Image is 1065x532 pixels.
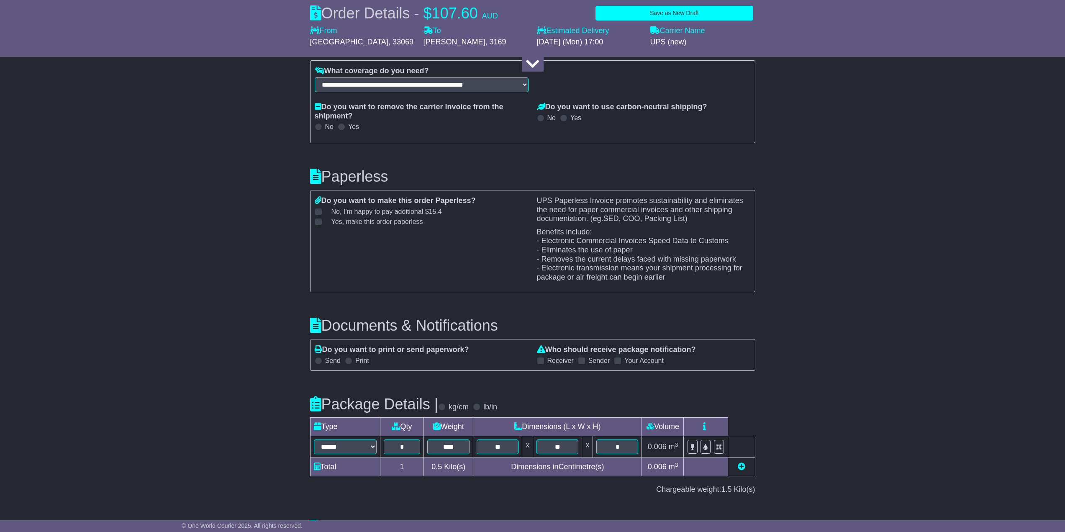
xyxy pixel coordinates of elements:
[315,196,476,206] label: Do you want to make this order Paperless?
[431,463,442,471] span: 0.5
[380,418,424,436] td: Qty
[424,418,473,436] td: Weight
[449,403,469,412] label: kg/cm
[315,103,529,121] label: Do you want to remove the carrier Invoice from the shipment?
[537,38,642,47] div: [DATE] (Mon) 17:00
[675,442,678,448] sup: 3
[473,418,642,436] td: Dimensions (L x W x H)
[331,208,442,215] span: No
[310,418,380,436] td: Type
[547,114,556,122] label: No
[650,38,755,47] div: UPS (new)
[669,442,678,451] span: m
[432,5,478,22] span: 107.60
[473,458,642,476] td: Dimensions in Centimetre(s)
[348,123,359,131] label: Yes
[721,485,731,493] span: 1.5
[325,357,341,365] label: Send
[315,67,429,76] label: What coverage do you need?
[738,463,745,471] a: Add new item
[537,196,751,224] p: UPS Paperless Invoice promotes sustainability and eliminates the need for paper commercial invoic...
[310,485,755,494] div: Chargeable weight: Kilo(s)
[669,463,678,471] span: m
[423,5,432,22] span: $
[648,463,667,471] span: 0.006
[675,462,678,468] sup: 3
[423,38,485,46] span: [PERSON_NAME]
[624,357,664,365] label: Your Account
[582,436,593,458] td: x
[547,357,574,365] label: Receiver
[642,418,684,436] td: Volume
[570,114,581,122] label: Yes
[537,345,696,355] label: Who should receive package notification?
[483,403,497,412] label: lb/in
[380,458,424,476] td: 1
[310,317,755,334] h3: Documents & Notifications
[588,357,610,365] label: Sender
[595,6,753,21] button: Save as New Draft
[182,522,303,529] span: © One World Courier 2025. All rights reserved.
[482,12,498,20] span: AUD
[355,357,369,365] label: Print
[310,26,337,36] label: From
[522,436,533,458] td: x
[340,208,442,215] span: , I’m happy to pay additional $
[648,442,667,451] span: 0.006
[537,103,707,112] label: Do you want to use carbon-neutral shipping?
[650,26,705,36] label: Carrier Name
[315,345,469,355] label: Do you want to print or send paperwork?
[321,218,423,226] label: Yes, make this order paperless
[537,26,642,36] label: Estimated Delivery
[310,458,380,476] td: Total
[429,208,442,215] span: 15.4
[310,168,755,185] h3: Paperless
[388,38,413,46] span: , 33069
[537,228,751,282] p: Benefits include: - Electronic Commercial Invoices Speed Data to Customs - Eliminates the use of ...
[423,26,441,36] label: To
[325,123,334,131] label: No
[310,396,439,413] h3: Package Details |
[310,4,498,22] div: Order Details -
[424,458,473,476] td: Kilo(s)
[310,38,388,46] span: [GEOGRAPHIC_DATA]
[485,38,506,46] span: , 3169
